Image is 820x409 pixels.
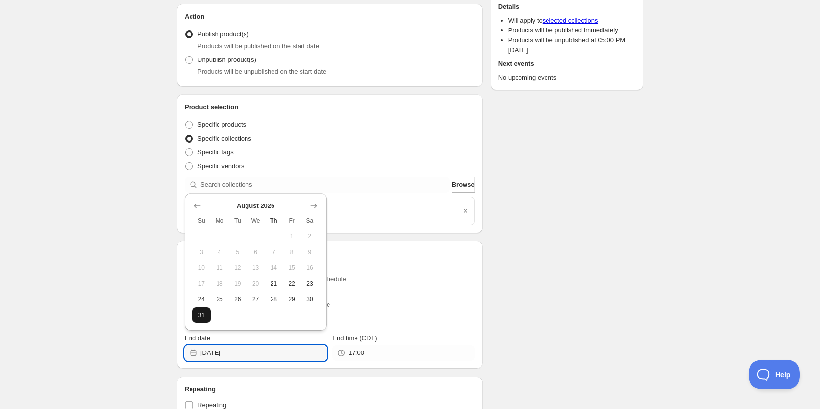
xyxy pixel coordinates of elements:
[197,68,326,75] span: Products will be unpublished on the start date
[305,280,315,288] span: 23
[283,229,301,244] button: Friday August 1 2025
[287,280,297,288] span: 22
[211,244,229,260] button: Monday August 4 2025
[246,213,265,229] th: Wednesday
[305,233,315,240] span: 2
[233,248,243,256] span: 5
[250,264,261,272] span: 13
[250,217,261,225] span: We
[508,16,635,26] li: Will apply to
[185,12,475,22] h2: Action
[197,42,319,50] span: Products will be published on the start date
[192,213,211,229] th: Sunday
[250,280,261,288] span: 20
[197,56,256,63] span: Unpublish product(s)
[265,276,283,292] button: Today Thursday August 21 2025
[229,260,247,276] button: Tuesday August 12 2025
[229,276,247,292] button: Tuesday August 19 2025
[229,244,247,260] button: Tuesday August 5 2025
[211,260,229,276] button: Monday August 11 2025
[498,59,635,69] h2: Next events
[185,384,475,394] h2: Repeating
[452,177,475,193] button: Browse
[192,276,211,292] button: Sunday August 17 2025
[215,217,225,225] span: Mo
[191,199,204,213] button: Show previous month, July 2025
[196,217,207,225] span: Su
[307,199,321,213] button: Show next month, September 2025
[197,162,244,170] span: Specific vendors
[305,264,315,272] span: 16
[197,30,249,38] span: Publish product(s)
[543,17,598,24] a: selected collections
[265,260,283,276] button: Thursday August 14 2025
[246,244,265,260] button: Wednesday August 6 2025
[196,264,207,272] span: 10
[196,311,207,319] span: 31
[197,401,226,409] span: Repeating
[287,248,297,256] span: 8
[215,264,225,272] span: 11
[217,206,453,216] a: Rockwall [PERSON_NAME] Orchestra
[211,213,229,229] th: Monday
[287,217,297,225] span: Fr
[265,244,283,260] button: Thursday August 7 2025
[246,292,265,307] button: Wednesday August 27 2025
[215,295,225,303] span: 25
[233,217,243,225] span: Tu
[287,233,297,240] span: 1
[233,264,243,272] span: 12
[250,248,261,256] span: 6
[508,26,635,35] li: Products will be published Immediately
[287,264,297,272] span: 15
[192,292,211,307] button: Sunday August 24 2025
[305,295,315,303] span: 30
[749,360,800,389] iframe: Toggle Customer Support
[229,292,247,307] button: Tuesday August 26 2025
[265,292,283,307] button: Thursday August 28 2025
[211,292,229,307] button: Monday August 25 2025
[196,248,207,256] span: 3
[250,295,261,303] span: 27
[192,244,211,260] button: Sunday August 3 2025
[301,244,319,260] button: Saturday August 9 2025
[269,248,279,256] span: 7
[211,276,229,292] button: Monday August 18 2025
[301,260,319,276] button: Saturday August 16 2025
[283,292,301,307] button: Friday August 29 2025
[197,121,246,128] span: Specific products
[269,295,279,303] span: 28
[332,334,377,342] span: End time (CDT)
[196,295,207,303] span: 24
[246,260,265,276] button: Wednesday August 13 2025
[246,276,265,292] button: Wednesday August 20 2025
[283,260,301,276] button: Friday August 15 2025
[498,2,635,12] h2: Details
[269,280,279,288] span: 21
[215,280,225,288] span: 18
[305,217,315,225] span: Sa
[265,213,283,229] th: Thursday
[215,248,225,256] span: 4
[192,260,211,276] button: Sunday August 10 2025
[283,213,301,229] th: Friday
[498,73,635,83] p: No upcoming events
[185,334,210,342] span: End date
[185,249,475,259] h2: Active dates
[301,213,319,229] th: Saturday
[185,102,475,112] h2: Product selection
[508,35,635,55] li: Products will be unpublished at 05:00 PM [DATE]
[269,264,279,272] span: 14
[269,217,279,225] span: Th
[196,280,207,288] span: 17
[301,229,319,244] button: Saturday August 2 2025
[192,307,211,323] button: Sunday August 31 2025
[305,248,315,256] span: 9
[452,180,475,190] span: Browse
[287,295,297,303] span: 29
[283,244,301,260] button: Friday August 8 2025
[233,295,243,303] span: 26
[197,135,251,142] span: Specific collections
[283,276,301,292] button: Friday August 22 2025
[233,280,243,288] span: 19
